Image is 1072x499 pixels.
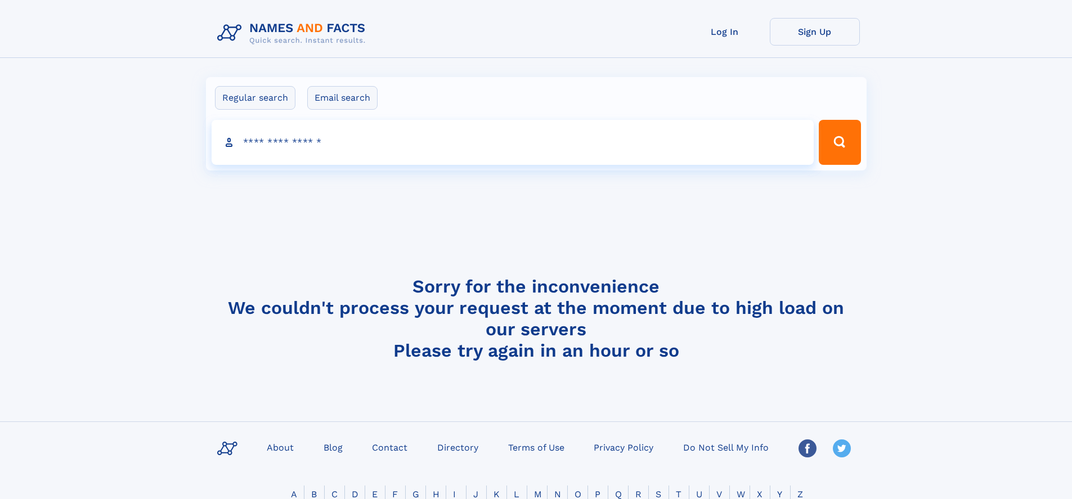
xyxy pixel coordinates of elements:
a: Directory [433,439,483,455]
img: Logo Names and Facts [213,18,375,48]
input: search input [212,120,814,165]
a: Blog [319,439,347,455]
a: Log In [680,18,770,46]
a: Sign Up [770,18,860,46]
label: Regular search [215,86,295,110]
button: Search Button [819,120,860,165]
a: Contact [367,439,412,455]
a: About [262,439,298,455]
h4: Sorry for the inconvenience We couldn't process your request at the moment due to high load on ou... [213,276,860,361]
label: Email search [307,86,378,110]
a: Terms of Use [504,439,569,455]
img: Facebook [799,439,817,457]
a: Privacy Policy [589,439,658,455]
a: Do Not Sell My Info [679,439,773,455]
img: Twitter [833,439,851,457]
